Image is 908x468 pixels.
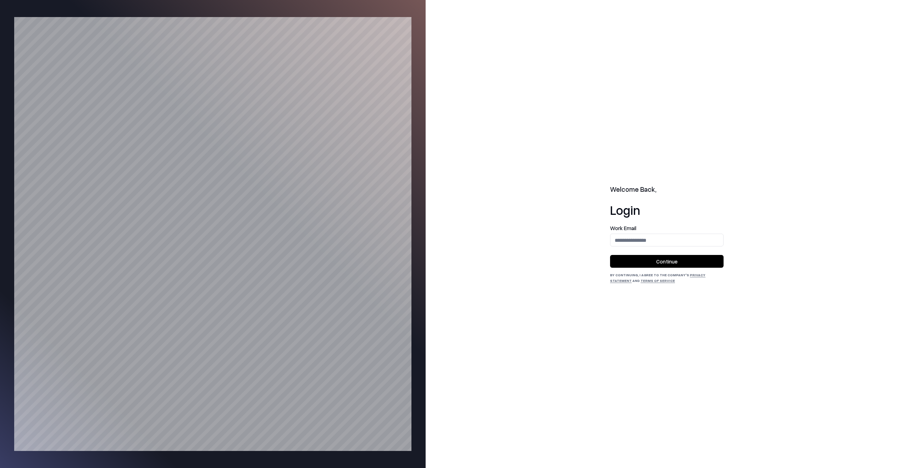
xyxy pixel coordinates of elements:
[641,278,675,283] a: Terms of Service
[610,255,724,268] button: Continue
[610,225,724,231] label: Work Email
[610,203,724,217] h1: Login
[610,272,724,283] div: By continuing, I agree to the Company's and
[610,185,724,195] h2: Welcome Back,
